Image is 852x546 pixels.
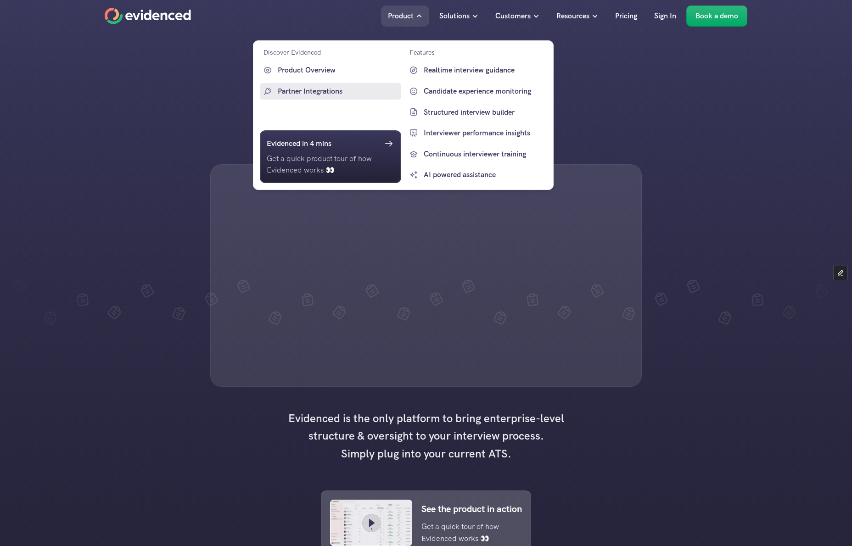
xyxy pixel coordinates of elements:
a: Sign In [647,6,683,27]
p: Partner Integrations [278,85,399,97]
a: Pricing [608,6,644,27]
a: Evidenced in 4 minsGet a quick product tour of how Evidenced works 👀 [260,130,401,183]
a: Interviewer performance insights [406,125,547,141]
a: Product Overview [260,62,401,78]
a: Continuous interviewer training [406,146,547,162]
p: Solutions [439,10,470,22]
p: Get a quick tour of how Evidenced works 👀 [421,521,508,544]
p: AI powered assistance [424,169,545,181]
p: Candidate experience monitoring [424,85,545,97]
p: Features [409,47,435,57]
p: Structured interview builder [424,106,545,118]
p: Get a quick product tour of how Evidenced works 👀 [267,153,394,176]
p: Interviewer performance insights [424,127,545,139]
p: Book a demo [695,10,738,22]
a: Home [105,8,191,24]
button: Edit Framer Content [834,266,847,280]
p: Discover Evidenced [263,47,321,57]
a: Structured interview builder [406,104,547,120]
a: Realtime interview guidance [406,62,547,78]
a: Book a demo [686,6,747,27]
h4: Evidenced is the only platform to bring enterprise-level structure & oversight to your interview ... [284,410,568,462]
a: AI powered assistance [406,167,547,183]
a: Partner Integrations [260,83,401,100]
p: Product [388,10,414,22]
p: Sign In [654,10,676,22]
p: Product Overview [278,64,399,76]
p: Customers [495,10,531,22]
p: Realtime interview guidance [424,64,545,76]
a: Candidate experience monitoring [406,83,547,100]
h6: Evidenced in 4 mins [267,138,331,150]
p: Continuous interviewer training [424,148,545,160]
p: Pricing [615,10,637,22]
p: See the product in action [421,501,522,516]
p: Resources [556,10,589,22]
